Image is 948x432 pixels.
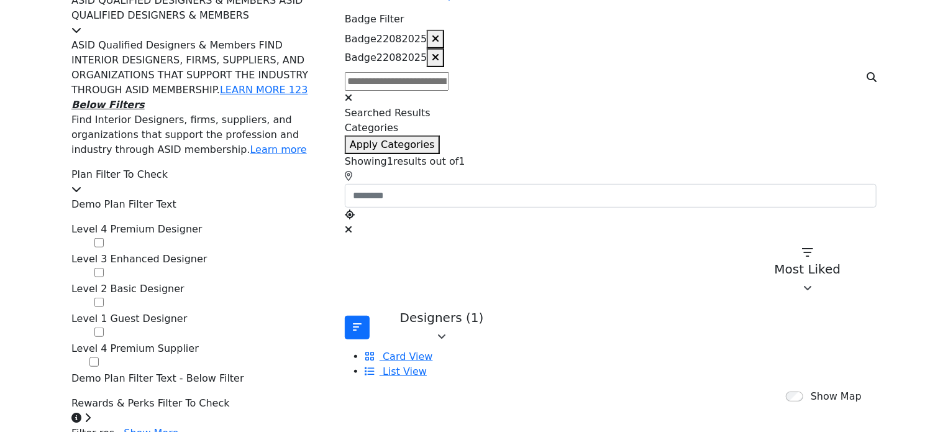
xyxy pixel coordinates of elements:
[71,269,91,281] span: 23
[94,238,104,247] input: select Level 4 Premium Designer checkbox
[71,413,81,423] i: Information about Rewards & Perks Filter To Check
[365,364,877,379] li: List View
[345,155,465,167] span: Showing results out of
[383,351,432,362] span: Card View
[345,184,877,208] input: Search Location
[71,282,185,296] label: Level 2 Basic Designer
[94,328,104,337] input: select Level 1 Guest Designer checkbox
[71,341,199,356] label: Level 4 Premium Supplier
[71,298,91,311] span: 57
[345,223,877,237] div: Clear search location
[345,13,877,25] h6: Badge Filter
[71,222,203,237] label: Level 4 Premium Designer
[373,306,511,349] button: Designers (1)
[383,365,427,377] span: List View
[381,310,503,325] p: Designers (1)
[94,298,104,307] input: select Level 2 Basic Designer checkbox
[71,358,86,370] span: 0
[739,242,877,301] button: Most Liked
[71,328,91,341] span: 51
[71,99,145,111] strong: Below Filters
[345,316,370,339] button: Filter categories
[345,208,877,223] div: Choose your current location
[71,168,168,180] span: Plan Filter To Check
[71,239,91,251] span: 20
[365,365,427,377] a: View List
[365,351,433,362] a: View Card
[345,121,877,136] div: Categories
[71,38,330,98] div: ASID Qualified Designers & Members FIND INTERIOR DESIGNERS, FIRMS, SUPPLIERS, AND ORGANIZATIONS T...
[345,136,440,154] button: Apply Categories
[71,311,187,326] label: Level 1 Guest Designer
[345,33,427,45] span: Badge22082025
[94,268,104,277] input: select Level 3 Enhanced Designer checkbox
[71,197,330,212] p: Demo Plan Filter Text
[365,349,877,364] li: Card View
[71,397,230,409] span: Rewards & Perks Filter To Check
[220,84,308,96] a: LEARN MORE 123
[387,155,393,167] span: 1
[89,357,99,367] input: select Level 4 Premium Supplier checkbox
[71,252,207,267] label: Level 3 Enhanced Designer
[747,262,868,277] p: Most Liked
[71,98,330,157] p: Find Interior Designers, firms, suppliers, and organizations that support the profession and indu...
[345,52,427,63] span: Badge22082025
[345,106,877,121] div: Searched Results
[811,389,862,404] label: Show Map
[71,371,330,386] p: Demo Plan Filter Text - Below Filter
[250,144,307,155] a: Learn more
[459,155,465,167] span: 1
